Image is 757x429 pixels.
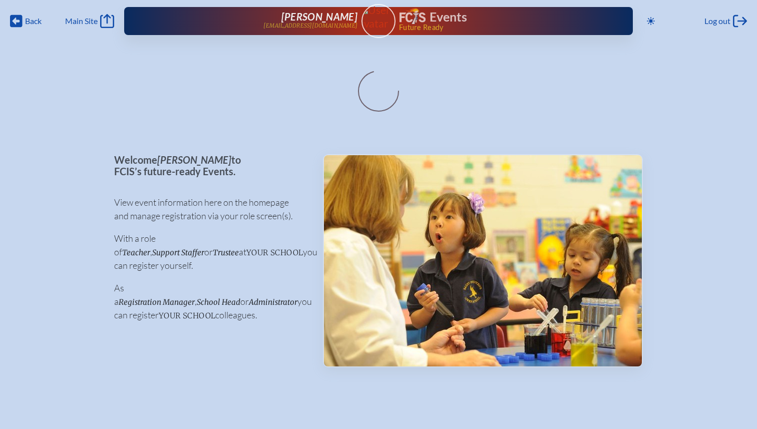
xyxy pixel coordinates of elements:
p: As a , or you can register colleagues. [114,281,307,322]
span: Log out [704,16,730,26]
img: User Avatar [357,4,400,30]
span: your school [159,311,215,320]
div: FCIS Events — Future ready [400,8,601,31]
a: Main Site [65,14,114,28]
img: Events [324,155,642,366]
span: Trustee [213,248,239,257]
p: [EMAIL_ADDRESS][DOMAIN_NAME] [263,23,357,29]
span: Teacher [122,248,150,257]
a: [PERSON_NAME][EMAIL_ADDRESS][DOMAIN_NAME] [156,11,357,31]
span: [PERSON_NAME] [157,154,231,166]
span: School Head [197,297,240,307]
span: Main Site [65,16,98,26]
span: Registration Manager [119,297,195,307]
a: User Avatar [361,4,396,38]
span: Future Ready [399,24,601,31]
span: Support Staffer [152,248,204,257]
p: Welcome to FCIS’s future-ready Events. [114,154,307,177]
span: [PERSON_NAME] [281,11,357,23]
p: View event information here on the homepage and manage registration via your role screen(s). [114,196,307,223]
p: With a role of , or at you can register yourself. [114,232,307,272]
span: your school [246,248,303,257]
span: Back [25,16,42,26]
span: Administrator [249,297,297,307]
